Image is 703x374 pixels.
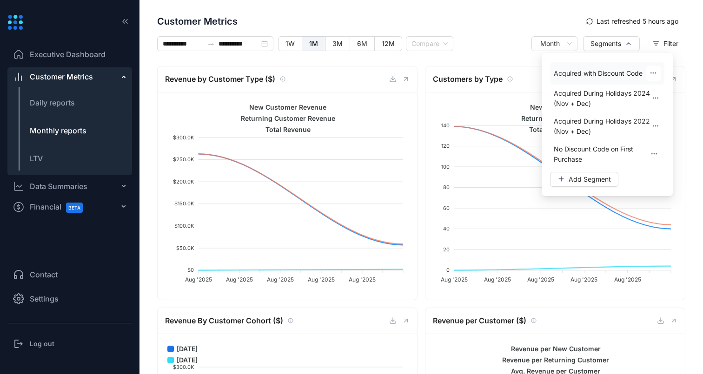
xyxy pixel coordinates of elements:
span: [DATE] [170,344,198,354]
span: Acquired with Discount Code [554,68,643,79]
span: New Customer Revenue [242,103,326,111]
tspan: $300.0K [173,134,194,141]
span: Settings [30,293,59,304]
tspan: 0 [446,267,450,273]
tspan: Aug '2025 [308,276,335,283]
tspan: Aug '2025 [614,276,641,283]
tspan: Aug '2025 [441,276,468,283]
tspan: $0 [187,267,194,273]
span: Monthly reports [30,126,86,135]
span: Daily reports [30,98,75,107]
span: Customer Metrics [157,14,579,28]
span: Revenue By Customer Cohort ($) [165,315,283,327]
span: Customer Metrics [30,71,93,82]
span: Last refreshed 5 hours ago [597,16,678,26]
tspan: 120 [441,143,450,149]
span: Customers by Type [433,73,503,85]
tspan: 20 [443,246,450,253]
tspan: 60 [443,205,450,211]
button: syncLast refreshed 5 hours ago [579,14,685,29]
tspan: $300.0K [173,364,194,370]
span: Returning Customer Revenue [234,114,335,122]
span: Total Revenue [259,125,311,133]
tspan: $150.0K [174,200,194,207]
span: Month [537,37,572,51]
span: Total Customers [522,125,582,133]
span: swap-right [207,40,215,47]
button: Add Segment [550,172,618,187]
span: Acquired During Holidays 2022 (Nov + Dec) [554,116,650,137]
span: Acquired During Holidays 2024 (Nov + Dec) [554,88,650,109]
tspan: $200.0K [173,178,194,185]
span: Executive Dashboard [30,49,106,60]
tspan: 100 [441,164,450,170]
span: Filter [663,39,678,49]
span: Revenue per Customer ($) [433,315,526,327]
span: 12M [382,39,395,47]
span: 1W [285,39,295,47]
span: LTV [30,154,43,163]
span: [DATE] [170,355,198,365]
tspan: 140 [441,122,450,129]
span: Revenue per Returning Customer [495,356,609,364]
tspan: Aug '2025 [484,276,511,283]
span: Contact [30,269,58,280]
tspan: Aug '2025 [570,276,597,283]
span: to [207,40,215,47]
tspan: 40 [443,225,450,232]
span: 3M [332,39,343,47]
tspan: Aug '2025 [267,276,294,283]
tspan: Aug '2025 [185,276,212,283]
span: 6M [357,39,367,47]
button: Segments [583,36,640,51]
span: 1M [309,39,318,47]
span: Financial [30,197,91,217]
span: Add Segment [569,174,611,184]
span: sync [586,18,593,25]
tspan: $250.0K [173,156,194,163]
tspan: 80 [443,184,450,190]
span: Returning Customers [514,114,590,122]
div: Data Summaries [30,181,87,192]
button: Filter [645,36,685,51]
span: Revenue by Customer Type ($) [165,73,275,85]
span: BETA [66,203,83,213]
span: Revenue per New Customer [504,345,601,353]
tspan: Aug '2025 [226,276,253,283]
tspan: Aug '2025 [527,276,554,283]
tspan: $100.0K [174,223,194,229]
span: Segments [590,39,621,49]
span: New Customers [523,103,582,111]
h3: Log out [30,339,54,348]
tspan: Aug '2025 [349,276,376,283]
tspan: $50.0K [176,245,194,251]
span: No Discount Code on First Purchase [554,144,648,164]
